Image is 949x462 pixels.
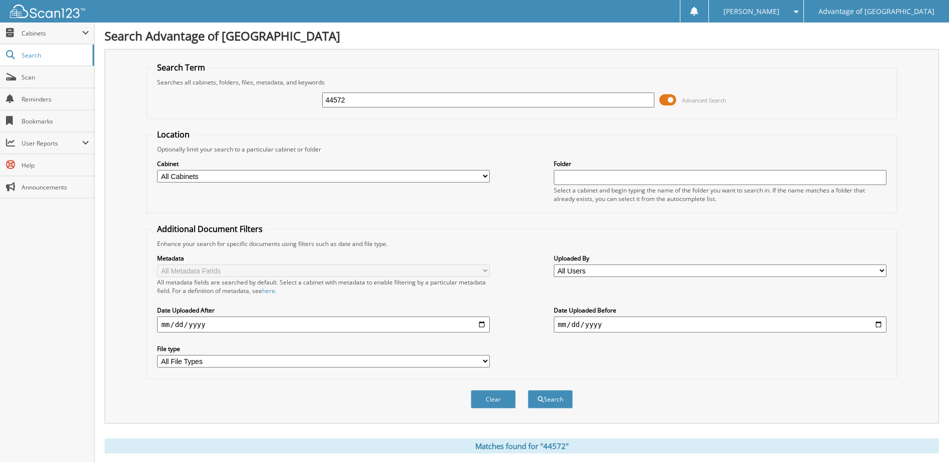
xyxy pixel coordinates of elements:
[152,129,195,140] legend: Location
[157,316,490,332] input: start
[22,95,89,103] span: Reminders
[682,96,726,104] span: Advanced Search
[105,27,939,44] h1: Search Advantage of [GEOGRAPHIC_DATA]
[554,159,886,168] label: Folder
[157,344,490,353] label: File type
[157,254,490,262] label: Metadata
[22,117,89,125] span: Bookmarks
[157,159,490,168] label: Cabinet
[22,29,82,37] span: Cabinets
[22,161,89,169] span: Help
[554,186,886,203] div: Select a cabinet and begin typing the name of the folder you want to search in. If the name match...
[22,51,88,59] span: Search
[723,8,779,14] span: [PERSON_NAME]
[152,78,891,86] div: Searches all cabinets, folders, files, metadata, and keywords
[818,8,934,14] span: Advantage of [GEOGRAPHIC_DATA]
[528,390,573,408] button: Search
[152,62,210,73] legend: Search Term
[22,73,89,81] span: Scan
[262,286,275,295] a: here
[554,316,886,332] input: end
[471,390,516,408] button: Clear
[152,239,891,248] div: Enhance your search for specific documents using filters such as date and file type.
[152,145,891,153] div: Optionally limit your search to a particular cabinet or folder
[22,139,82,147] span: User Reports
[554,254,886,262] label: Uploaded By
[157,306,490,314] label: Date Uploaded After
[554,306,886,314] label: Date Uploaded Before
[22,183,89,191] span: Announcements
[10,4,85,18] img: scan123-logo-white.svg
[152,223,268,234] legend: Additional Document Filters
[157,278,490,295] div: All metadata fields are searched by default. Select a cabinet with metadata to enable filtering b...
[105,438,939,453] div: Matches found for "44572"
